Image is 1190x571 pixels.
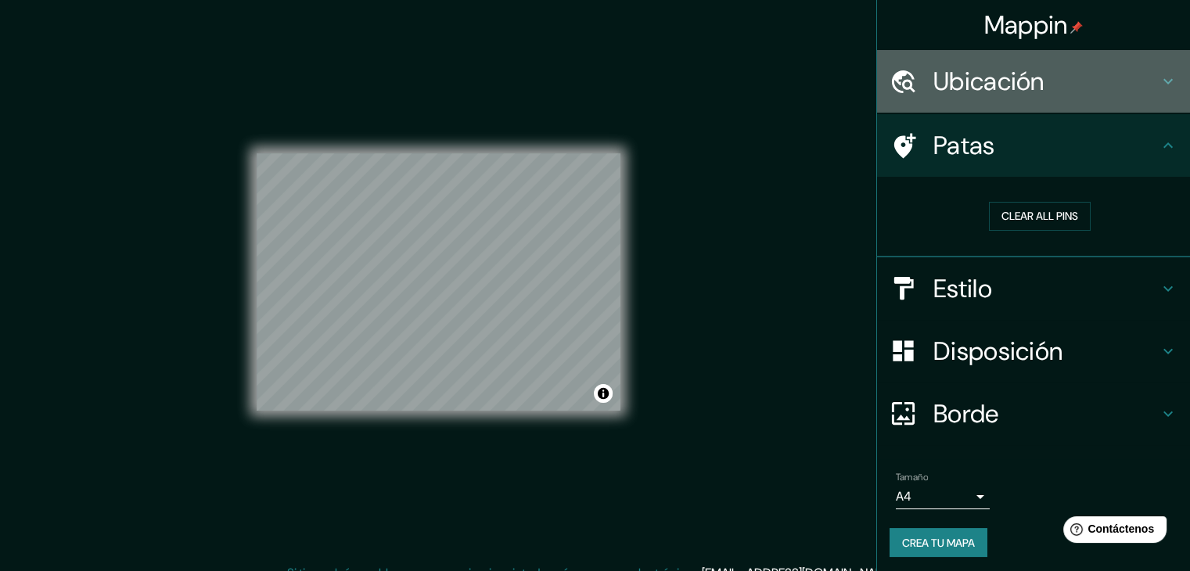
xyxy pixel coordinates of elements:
font: Borde [933,397,999,430]
font: Crea tu mapa [902,536,975,550]
button: Crea tu mapa [890,528,987,558]
div: Patas [877,114,1190,177]
canvas: Mapa [257,153,620,411]
button: Clear all pins [989,202,1091,231]
button: Activar o desactivar atribución [594,384,613,403]
font: Ubicación [933,65,1044,98]
div: Estilo [877,257,1190,320]
font: Mappin [984,9,1068,41]
font: Tamaño [896,471,928,483]
div: A4 [896,484,990,509]
font: Estilo [933,272,992,305]
div: Borde [877,382,1190,445]
div: Disposición [877,320,1190,382]
font: Patas [933,129,995,162]
div: Ubicación [877,50,1190,113]
iframe: Lanzador de widgets de ayuda [1051,510,1173,554]
font: Disposición [933,335,1062,368]
font: A4 [896,488,911,505]
img: pin-icon.png [1070,21,1083,34]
